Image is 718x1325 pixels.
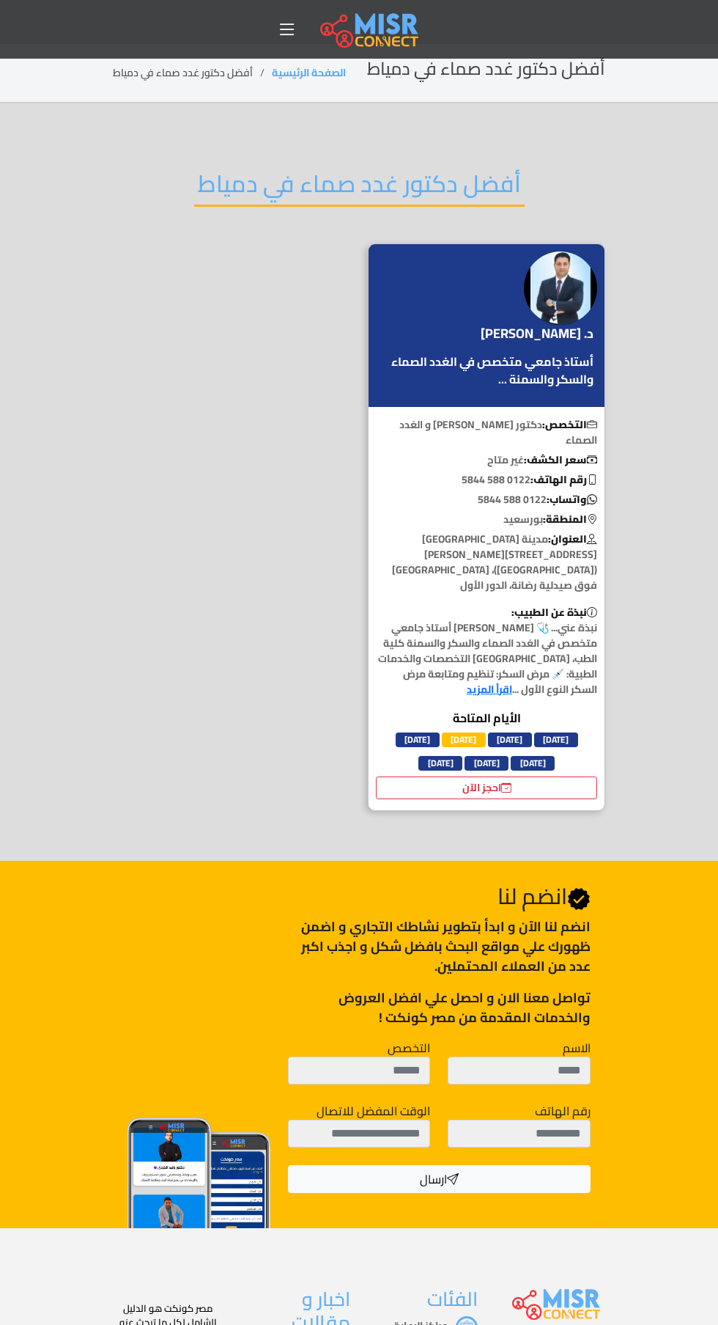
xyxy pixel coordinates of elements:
[548,529,597,548] b: العنوان:
[511,756,555,771] span: [DATE]
[442,733,486,747] span: [DATE]
[113,65,272,81] li: أفضل دكتور غدد صماء في دمياط
[376,353,597,388] a: أستاذ جامعي متخصص في الغدد الصماء والسكر والسمنة ...
[542,415,597,434] b: التخصص:
[530,470,597,489] b: رقم الهاتف:
[512,1287,600,1320] img: main.misr_connect
[288,1165,591,1193] button: ارسال
[194,169,525,207] h2: أفضل دكتور غدد صماء في دمياط
[524,450,597,469] b: سعر الكشف:
[369,512,604,527] p: بورسعيد
[465,756,508,771] span: [DATE]
[547,490,597,509] b: واتساب:
[511,603,597,622] b: نبذة عن الطبيب:
[467,680,512,699] a: اقرأ المزيد
[488,733,532,747] span: [DATE]
[524,252,597,325] img: د. محمد عبد الغني
[369,472,604,488] p: 0122 588 5844
[535,1102,591,1120] label: رقم الهاتف
[288,917,591,976] p: انضم لنا اﻵن و ابدأ بتطوير نشاطك التجاري و اضمن ظهورك علي مواقع البحث بافضل شكل و اجذب اكبر عدد م...
[563,1039,591,1057] label: الاسم
[369,532,604,593] p: مدينة [GEOGRAPHIC_DATA] [STREET_ADDRESS][PERSON_NAME] ([GEOGRAPHIC_DATA])، [GEOGRAPHIC_DATA] فوق ...
[369,605,604,697] p: نبذة عني... 🩺 [PERSON_NAME] أستاذ جامعي متخصص في الغدد الصماء والسكر والسمنة كلية الطب، [GEOGRAPH...
[534,733,578,747] span: [DATE]
[320,11,418,48] img: main.misr_connect
[481,323,597,345] a: د. [PERSON_NAME]
[317,1102,430,1120] label: الوقت المفضل للاتصال
[567,887,591,911] svg: Verified account
[369,452,604,468] p: غير متاح
[418,756,462,771] span: [DATE]
[388,1039,430,1057] label: التخصص
[288,988,591,1027] p: تواصل معنا الان و احصل علي افضل العروض والخدمات المقدمة من مصر كونكت !
[127,1117,270,1251] img: Join Misr Connect
[481,326,593,342] h4: د. [PERSON_NAME]
[272,63,346,82] a: الصفحة الرئيسية
[396,733,440,747] span: [DATE]
[367,59,605,80] h2: أفضل دكتور غدد صماء في دمياط
[543,510,597,529] b: المنطقة:
[376,709,597,800] div: الأيام المتاحة
[369,417,604,448] p: دكتور [PERSON_NAME] و الغدد الصماء
[288,883,591,911] h2: انضم لنا
[368,1287,478,1310] h3: الفئات
[369,492,604,507] p: 0122 588 5844
[376,777,597,799] a: احجز الآن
